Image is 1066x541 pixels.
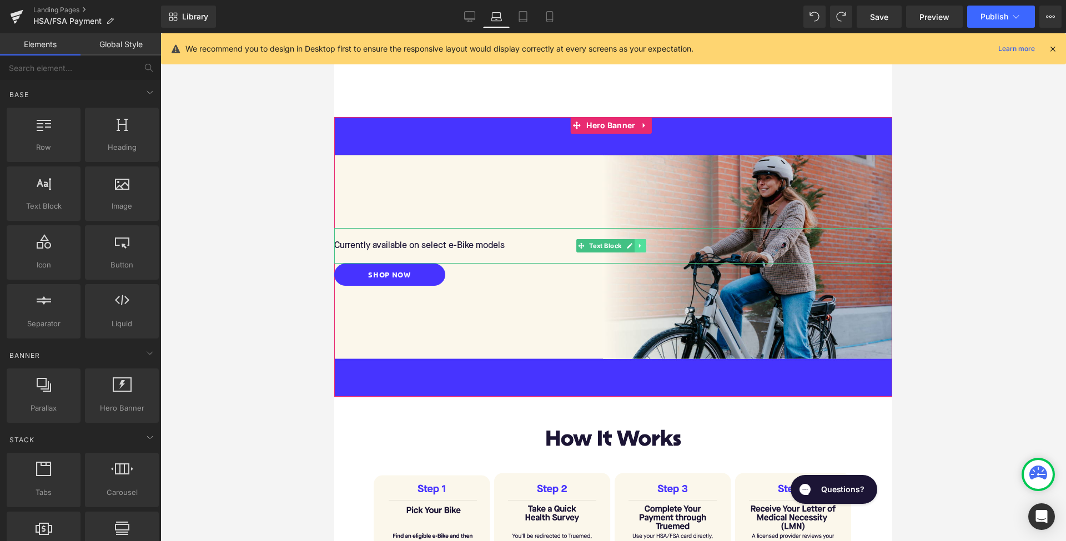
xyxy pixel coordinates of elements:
[182,12,208,22] span: Library
[994,42,1039,55] a: Learn more
[10,141,77,153] span: Row
[919,11,949,23] span: Preview
[8,89,30,100] span: Base
[1028,503,1055,530] div: Open Intercom Messenger
[906,6,963,28] a: Preview
[88,259,155,271] span: Button
[10,318,77,330] span: Separator
[8,434,36,445] span: Stack
[8,350,41,361] span: Banner
[253,206,289,219] span: Text Block
[88,318,155,330] span: Liquid
[456,6,483,28] a: Desktop
[10,200,77,212] span: Text Block
[451,438,547,474] iframe: Gorgias live chat messenger
[510,6,536,28] a: Tablet
[10,487,77,498] span: Tabs
[10,402,77,414] span: Parallax
[300,206,312,219] a: Expand / Collapse
[803,6,826,28] button: Undo
[967,6,1035,28] button: Publish
[81,33,161,55] a: Global Style
[88,141,155,153] span: Heading
[980,12,1008,21] span: Publish
[88,200,155,212] span: Image
[1039,6,1062,28] button: More
[88,402,155,414] span: Hero Banner
[34,237,77,245] span: Shop Now
[161,6,216,28] a: New Library
[249,84,304,100] span: Hero Banner
[303,84,318,100] a: Expand / Collapse
[33,17,102,26] span: HSA/FSA Payment
[10,259,77,271] span: Icon
[33,6,161,14] a: Landing Pages
[870,11,888,23] span: Save
[830,6,852,28] button: Redo
[185,43,693,55] p: We recommend you to design in Desktop first to ensure the responsive layout would display correct...
[88,487,155,498] span: Carousel
[536,6,563,28] a: Mobile
[483,6,510,28] a: Laptop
